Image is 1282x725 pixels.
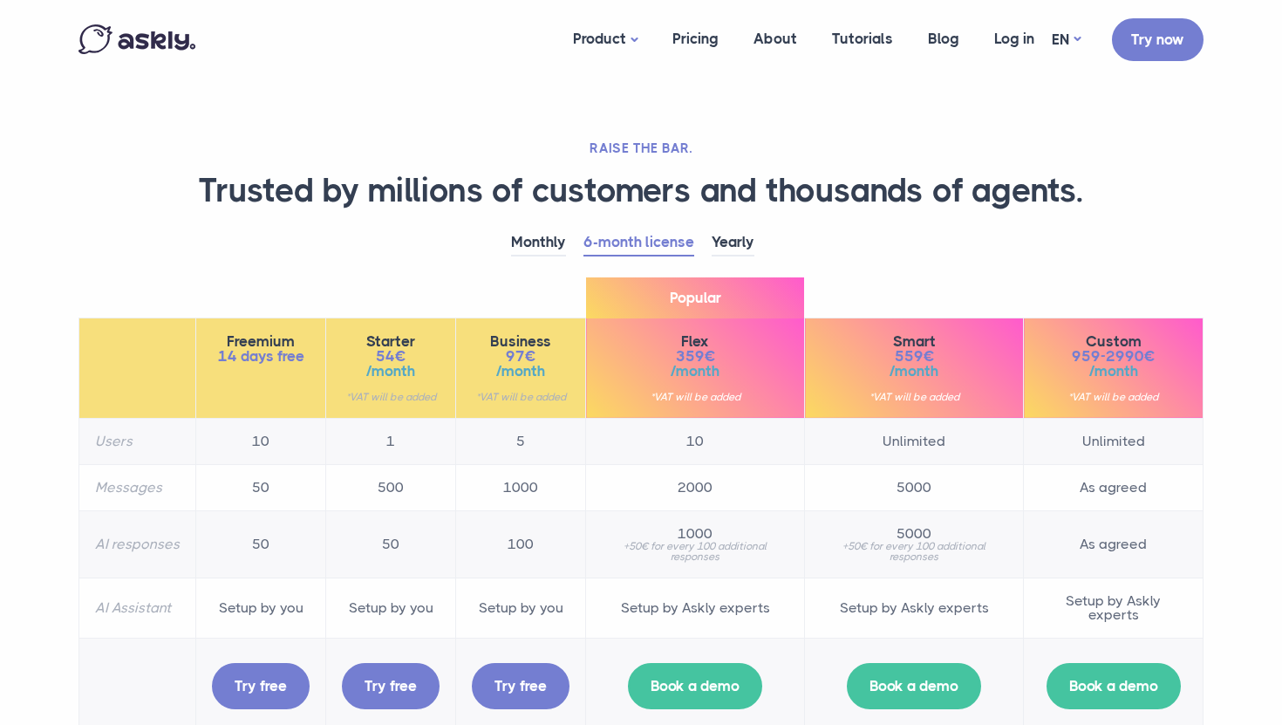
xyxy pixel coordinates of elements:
a: Monthly [511,229,566,256]
small: *VAT will be added [602,392,788,402]
a: 6-month license [583,229,694,256]
span: Freemium [212,334,310,349]
td: Setup by you [326,578,456,638]
span: Business [472,334,569,349]
th: AI responses [79,510,196,578]
span: Smart [821,334,1007,349]
small: +50€ for every 100 additional responses [602,541,788,562]
a: Try free [342,663,440,709]
td: 1 [326,418,456,464]
td: 50 [196,510,326,578]
span: /month [821,364,1007,379]
td: Setup by Askly experts [1024,578,1204,638]
a: Yearly [712,229,754,256]
th: Messages [79,464,196,510]
a: EN [1052,27,1081,52]
td: 10 [586,418,805,464]
td: 50 [326,510,456,578]
img: Askly [78,24,195,54]
span: 1000 [602,527,788,541]
span: Flex [602,334,788,349]
small: *VAT will be added [1040,392,1187,402]
span: Popular [586,277,804,318]
a: About [736,5,815,72]
td: Unlimited [805,418,1024,464]
a: Blog [910,5,977,72]
a: Try free [212,663,310,709]
span: 5000 [821,527,1007,541]
a: Pricing [655,5,736,72]
td: Setup by Askly experts [805,578,1024,638]
small: *VAT will be added [342,392,440,402]
td: 5000 [805,464,1024,510]
td: 2000 [586,464,805,510]
th: AI Assistant [79,578,196,638]
h2: RAISE THE BAR. [78,140,1204,157]
td: Setup by Askly experts [586,578,805,638]
span: 54€ [342,349,440,364]
a: Tutorials [815,5,910,72]
span: /month [1040,364,1187,379]
a: Book a demo [1047,663,1181,709]
td: 500 [326,464,456,510]
a: Product [556,5,655,74]
small: *VAT will be added [821,392,1007,402]
td: Unlimited [1024,418,1204,464]
td: Setup by you [196,578,326,638]
span: /month [472,364,569,379]
a: Try free [472,663,569,709]
a: Book a demo [628,663,762,709]
a: Log in [977,5,1052,72]
span: Custom [1040,334,1187,349]
td: As agreed [1024,464,1204,510]
small: *VAT will be added [472,392,569,402]
a: Try now [1112,18,1204,61]
td: Setup by you [456,578,586,638]
span: 559€ [821,349,1007,364]
td: 100 [456,510,586,578]
small: +50€ for every 100 additional responses [821,541,1007,562]
span: 14 days free [212,349,310,364]
span: /month [602,364,788,379]
td: 5 [456,418,586,464]
th: Users [79,418,196,464]
span: /month [342,364,440,379]
a: Book a demo [847,663,981,709]
span: 97€ [472,349,569,364]
h1: Trusted by millions of customers and thousands of agents. [78,170,1204,212]
td: 10 [196,418,326,464]
td: 1000 [456,464,586,510]
span: 959-2990€ [1040,349,1187,364]
span: 359€ [602,349,788,364]
span: As agreed [1040,537,1187,551]
td: 50 [196,464,326,510]
span: Starter [342,334,440,349]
